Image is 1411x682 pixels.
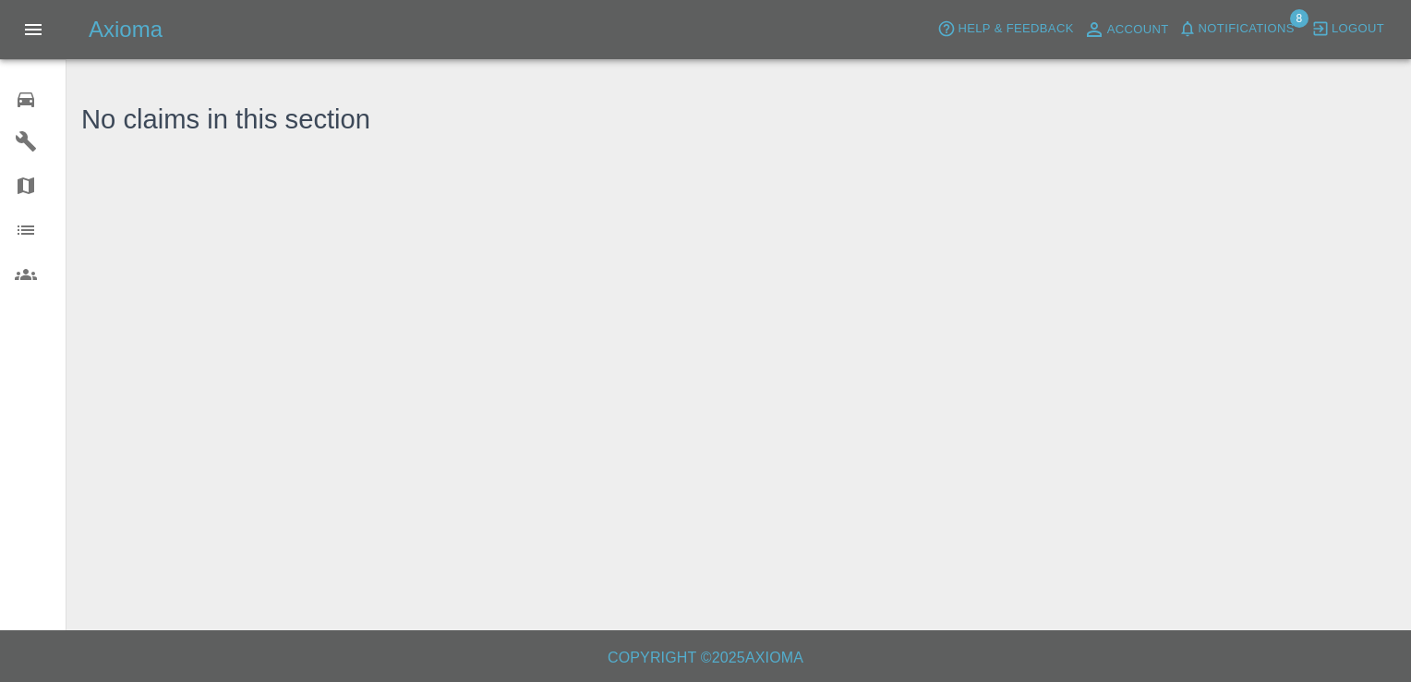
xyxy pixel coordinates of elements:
[81,100,370,140] h3: No claims in this section
[1079,15,1174,44] a: Account
[1199,18,1295,40] span: Notifications
[1174,15,1299,43] button: Notifications
[15,645,1396,671] h6: Copyright © 2025 Axioma
[1290,9,1308,28] span: 8
[89,15,163,44] h5: Axioma
[1107,19,1169,41] span: Account
[933,15,1078,43] button: Help & Feedback
[1307,15,1389,43] button: Logout
[1332,18,1384,40] span: Logout
[11,7,55,52] button: Open drawer
[958,18,1073,40] span: Help & Feedback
